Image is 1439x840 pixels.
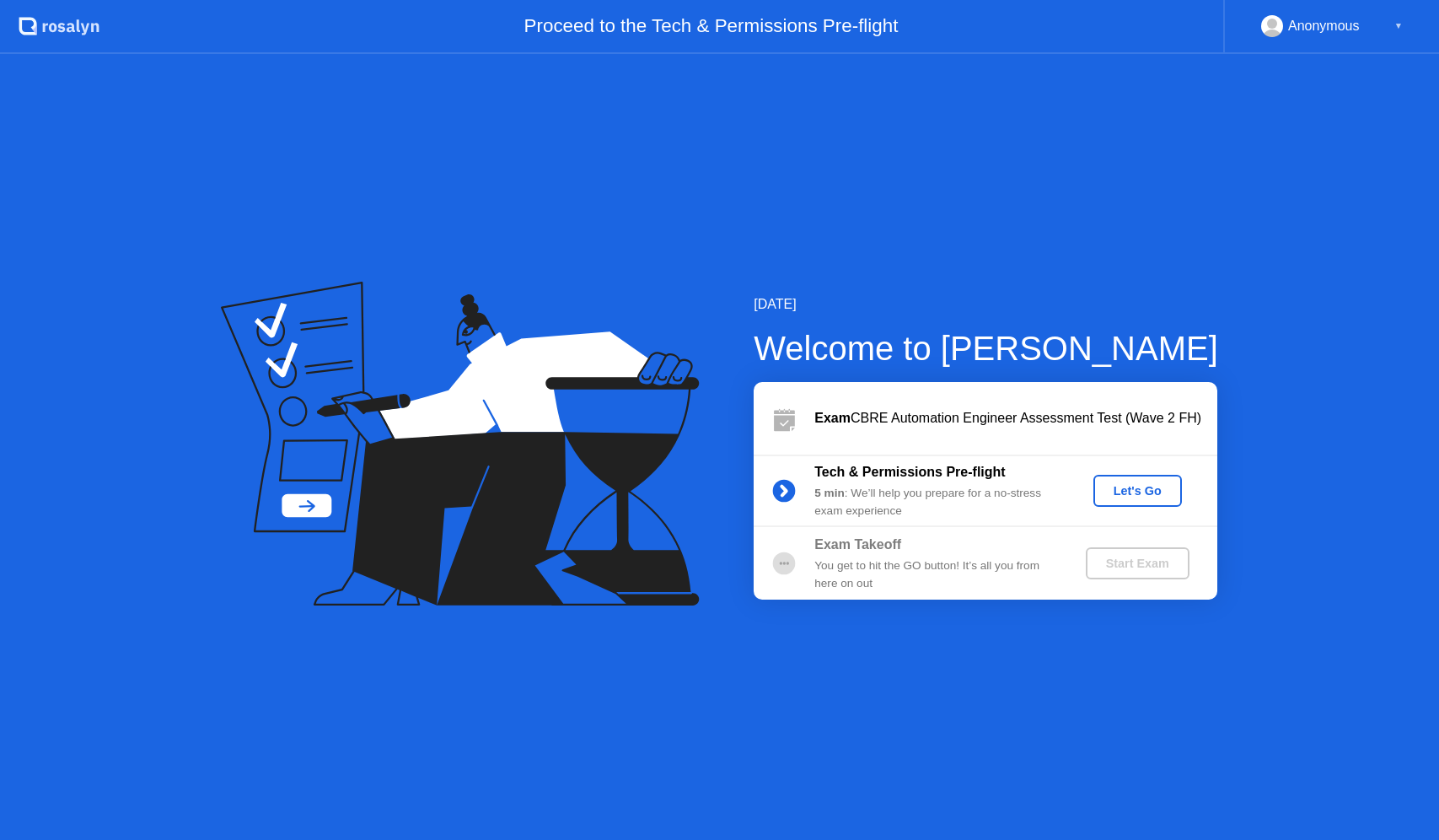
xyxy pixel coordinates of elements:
div: Welcome to [PERSON_NAME] [754,323,1218,374]
b: Tech & Permissions Pre-flight [814,465,1005,479]
div: You get to hit the GO button! It’s all you from here on out [814,557,1057,592]
button: Start Exam [1086,547,1189,579]
div: CBRE Automation Engineer Assessment Test (Wave 2 FH) [814,408,1217,428]
div: [DATE] [754,294,1218,315]
b: 5 min [814,487,845,499]
b: Exam [814,411,851,425]
div: Let's Go [1100,484,1175,498]
div: : We’ll help you prepare for a no-stress exam experience [814,485,1057,520]
div: Anonymous [1288,15,1360,37]
div: ▼ [1394,15,1403,37]
div: Start Exam [1093,557,1183,570]
button: Let's Go [1093,475,1182,507]
b: Exam Takeoff [814,537,901,552]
